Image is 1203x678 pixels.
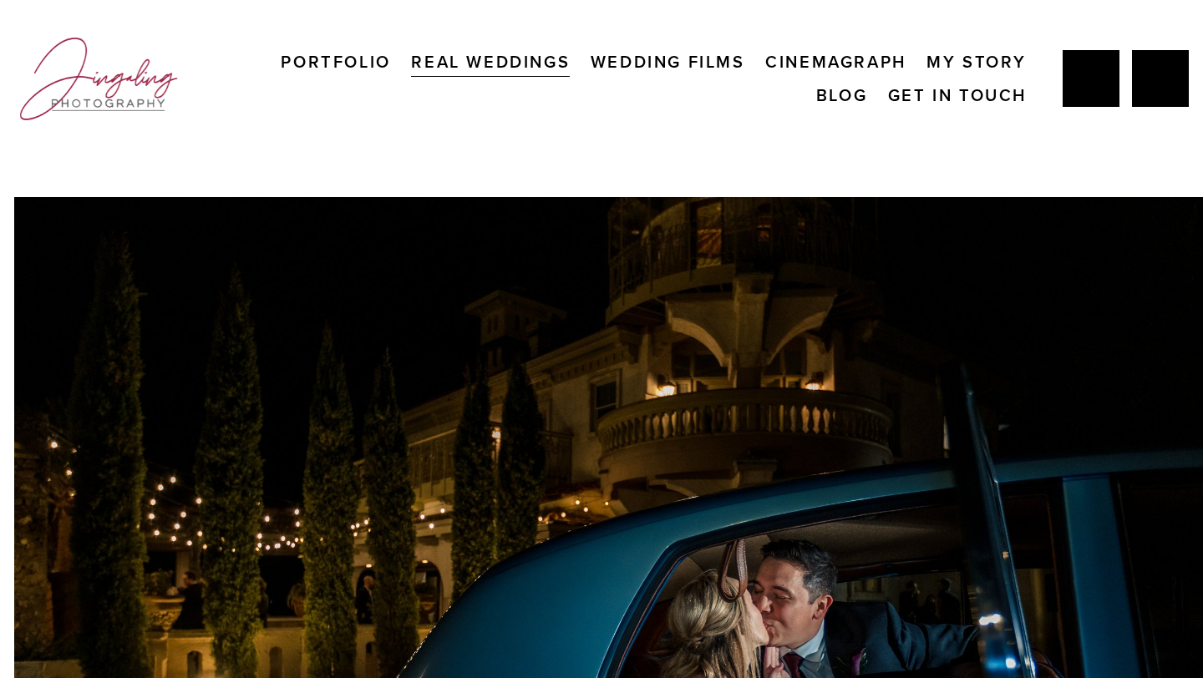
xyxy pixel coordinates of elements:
[281,45,390,78] a: Portfolio
[888,78,1027,112] a: Get In Touch
[591,45,745,78] a: Wedding Films
[926,45,1027,78] a: My Story
[765,45,906,78] a: Cinemagraph
[411,45,570,78] a: Real Weddings
[14,30,183,128] img: Jingaling Photography
[1063,50,1119,107] a: Jing Yang
[816,78,867,112] a: Blog
[1132,50,1189,107] a: Instagram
